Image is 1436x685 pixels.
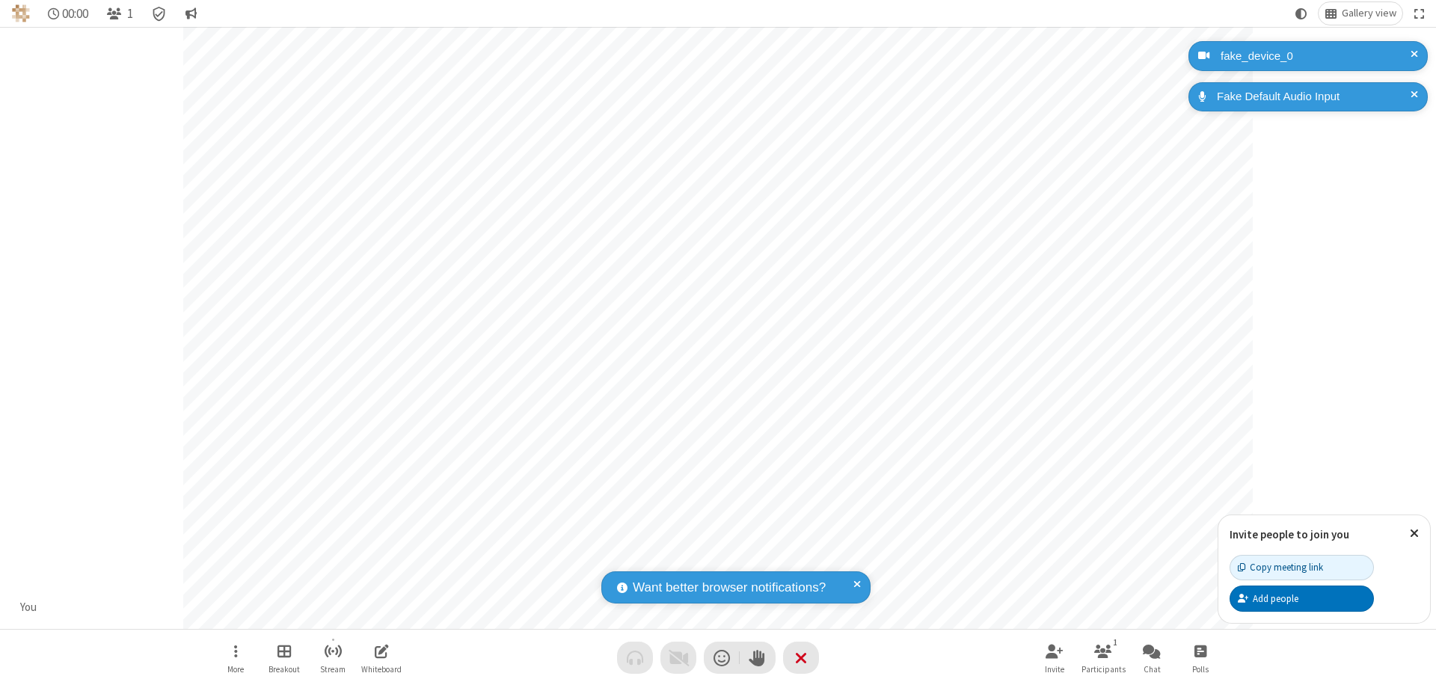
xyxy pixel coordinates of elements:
[179,2,203,25] button: Conversation
[269,665,300,674] span: Breakout
[1144,665,1161,674] span: Chat
[617,642,653,674] button: Audio problem - check your Internet connection or call by phone
[145,2,174,25] div: Meeting details Encryption enabled
[1399,515,1430,552] button: Close popover
[1129,636,1174,679] button: Open chat
[1081,636,1126,679] button: Open participant list
[1230,586,1374,611] button: Add people
[359,636,404,679] button: Open shared whiteboard
[1238,560,1323,574] div: Copy meeting link
[1230,555,1374,580] button: Copy meeting link
[1230,527,1349,541] label: Invite people to join you
[15,599,43,616] div: You
[1178,636,1223,679] button: Open poll
[1212,88,1417,105] div: Fake Default Audio Input
[42,2,95,25] div: Timer
[1408,2,1431,25] button: Fullscreen
[1342,7,1396,19] span: Gallery view
[660,642,696,674] button: Video
[1045,665,1064,674] span: Invite
[320,665,346,674] span: Stream
[227,665,244,674] span: More
[310,636,355,679] button: Start streaming
[213,636,258,679] button: Open menu
[633,578,826,598] span: Want better browser notifications?
[1032,636,1077,679] button: Invite participants (⌘+Shift+I)
[740,642,776,674] button: Raise hand
[262,636,307,679] button: Manage Breakout Rooms
[1081,665,1126,674] span: Participants
[704,642,740,674] button: Send a reaction
[1319,2,1402,25] button: Change layout
[1289,2,1313,25] button: Using system theme
[62,7,88,21] span: 00:00
[12,4,30,22] img: QA Selenium DO NOT DELETE OR CHANGE
[783,642,819,674] button: End or leave meeting
[100,2,139,25] button: Open participant list
[127,7,133,21] span: 1
[1109,636,1122,649] div: 1
[1192,665,1209,674] span: Polls
[1215,48,1417,65] div: fake_device_0
[361,665,402,674] span: Whiteboard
